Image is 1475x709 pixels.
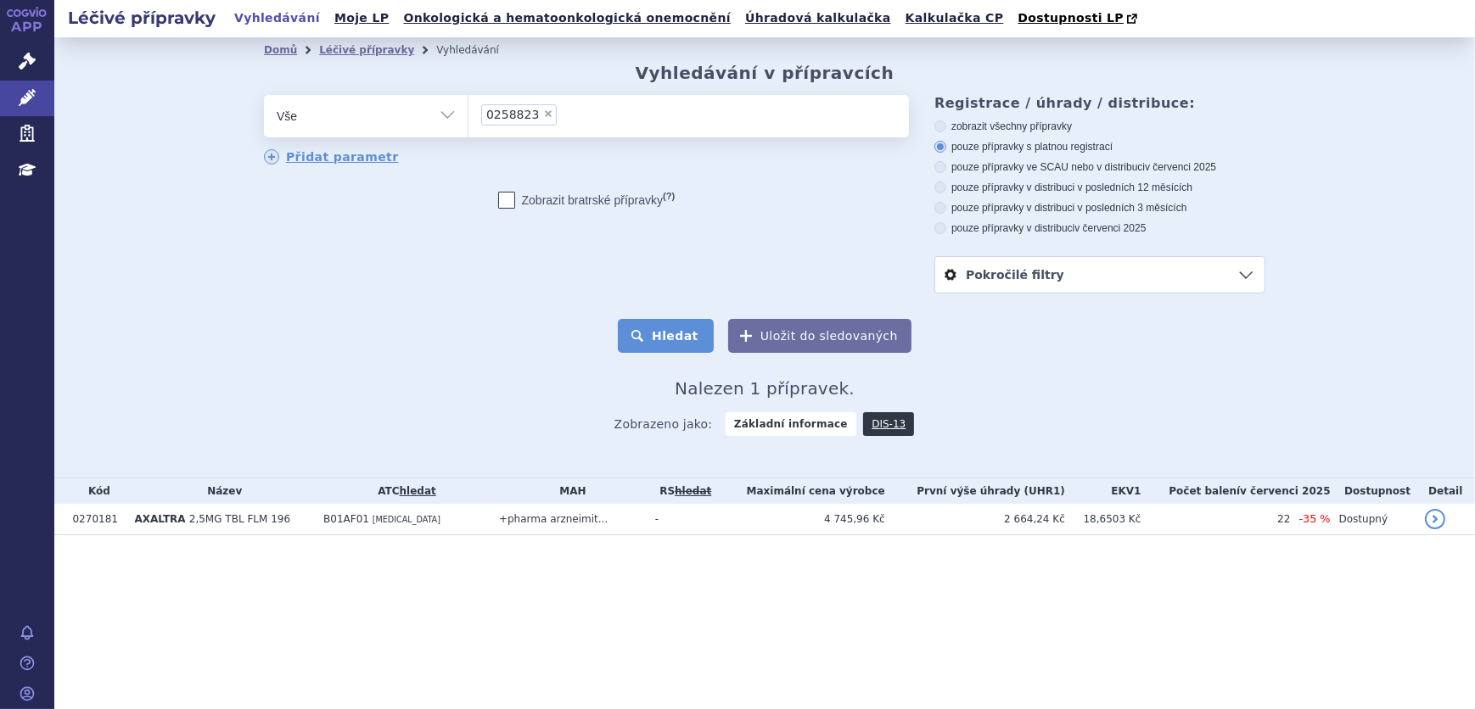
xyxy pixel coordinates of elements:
td: - [647,504,716,535]
span: Nalezen 1 přípravek. [675,378,855,399]
span: -35 % [1299,512,1331,525]
span: 2,5MG TBL FLM 196 [189,513,290,525]
th: Detail [1416,478,1475,504]
h3: Registrace / úhrady / distribuce: [934,95,1265,111]
th: EKV1 [1065,478,1141,504]
h2: Léčivé přípravky [54,6,229,30]
a: Vyhledávání [229,7,325,30]
td: 2 664,24 Kč [885,504,1065,535]
span: Dostupnosti LP [1018,11,1124,25]
a: Pokročilé filtry [935,257,1265,293]
input: 0258823 [562,103,633,125]
th: Maximální cena výrobce [716,478,885,504]
td: 22 [1141,504,1290,535]
a: DIS-13 [863,412,914,436]
th: Dostupnost [1331,478,1416,504]
label: pouze přípravky v distribuci [934,221,1265,235]
button: Uložit do sledovaných [728,319,911,353]
span: AXALTRA [134,513,185,525]
td: 18,6503 Kč [1065,504,1141,535]
span: 0258823 [486,109,539,120]
a: Moje LP [329,7,394,30]
a: Kalkulačka CP [900,7,1009,30]
th: Název [126,478,315,504]
td: 4 745,96 Kč [716,504,885,535]
th: První výše úhrady (UHR1) [885,478,1065,504]
label: pouze přípravky s platnou registrací [934,140,1265,154]
span: v červenci 2025 [1074,222,1146,234]
span: B01AF01 [323,513,369,525]
span: v červenci 2025 [1240,485,1330,497]
a: hledat [400,485,436,497]
th: Kód [64,478,126,504]
a: Přidat parametr [264,149,399,165]
span: [MEDICAL_DATA] [373,515,440,524]
del: hledat [675,485,711,497]
button: Hledat [618,319,714,353]
a: vyhledávání neobsahuje žádnou platnou referenční skupinu [675,485,711,497]
abbr: (?) [663,191,675,202]
a: Onkologická a hematoonkologická onemocnění [398,7,736,30]
th: MAH [491,478,647,504]
th: RS [647,478,716,504]
label: zobrazit všechny přípravky [934,120,1265,133]
li: Vyhledávání [436,37,521,63]
th: ATC [315,478,491,504]
td: 0270181 [64,504,126,535]
strong: Základní informace [726,412,856,436]
label: pouze přípravky ve SCAU nebo v distribuci [934,160,1265,174]
label: Zobrazit bratrské přípravky [498,192,676,209]
td: Dostupný [1331,504,1416,535]
a: Dostupnosti LP [1012,7,1146,31]
span: Zobrazeno jako: [614,412,713,436]
a: Léčivé přípravky [319,44,414,56]
label: pouze přípravky v distribuci v posledních 12 měsících [934,181,1265,194]
a: Úhradová kalkulačka [740,7,896,30]
a: Domů [264,44,297,56]
span: × [543,109,553,119]
td: +pharma arzneimit... [491,504,647,535]
a: detail [1425,509,1445,529]
th: Počet balení [1141,478,1330,504]
h2: Vyhledávání v přípravcích [636,63,895,83]
label: pouze přípravky v distribuci v posledních 3 měsících [934,201,1265,215]
span: v červenci 2025 [1145,161,1216,173]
